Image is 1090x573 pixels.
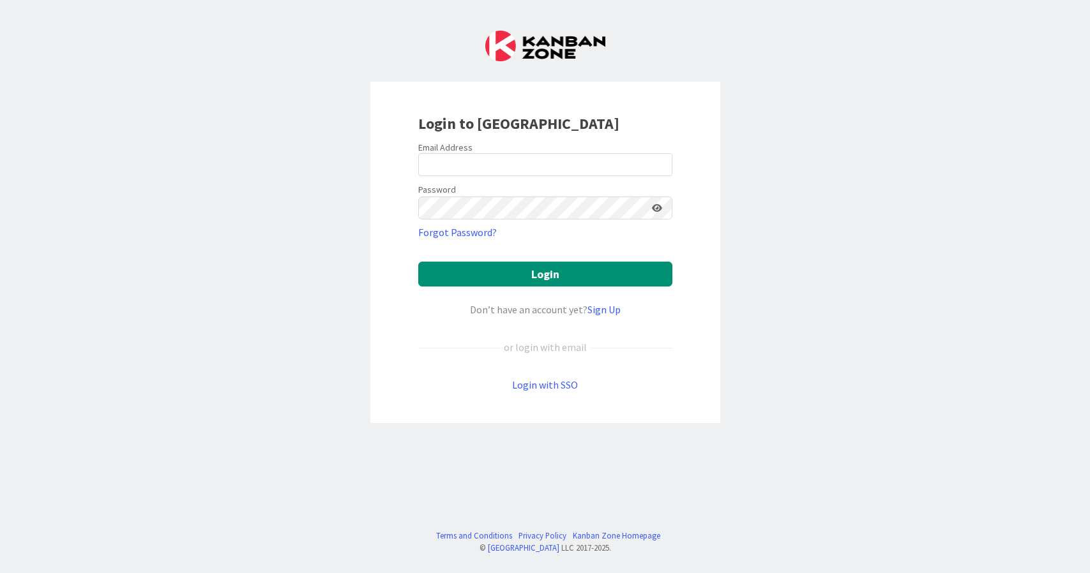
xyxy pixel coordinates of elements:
label: Email Address [418,142,473,153]
a: Login with SSO [512,378,578,391]
img: Kanban Zone [485,31,605,61]
b: Login to [GEOGRAPHIC_DATA] [418,114,619,133]
label: Password [418,183,456,197]
a: Terms and Conditions [436,530,512,542]
a: [GEOGRAPHIC_DATA] [488,542,559,553]
div: © LLC 2017- 2025 . [430,542,660,554]
a: Kanban Zone Homepage [573,530,660,542]
div: Don’t have an account yet? [418,302,672,317]
a: Forgot Password? [418,225,497,240]
button: Login [418,262,672,286]
a: Privacy Policy [519,530,566,542]
a: Sign Up [587,303,621,316]
div: or login with email [501,339,590,355]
